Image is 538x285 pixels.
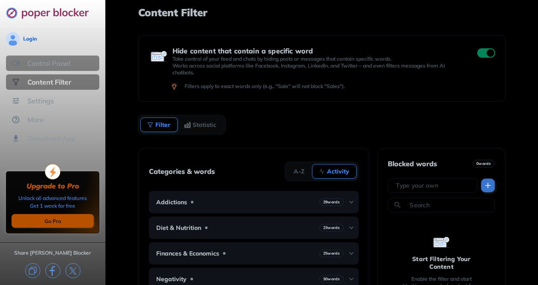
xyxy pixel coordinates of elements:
[388,160,437,167] div: Blocked words
[27,134,76,143] div: Download App
[318,168,325,175] img: Activity
[12,97,20,105] img: settings.svg
[323,276,340,282] b: 30 words
[27,78,71,86] div: Content Filter
[65,263,80,278] img: x.svg
[12,78,20,86] img: social-selected.svg
[45,263,60,278] img: facebook.svg
[12,59,20,68] img: features.svg
[323,250,340,256] b: 25 words
[156,250,219,257] b: Finances & Economics
[45,164,60,179] img: upgrade-to-pro.svg
[6,7,98,19] img: logo-webpage.svg
[6,32,20,46] img: avatar.svg
[30,202,75,210] div: Get 1 week for free
[409,201,491,209] input: Search
[193,122,216,127] b: Statistic
[12,115,20,124] img: about.svg
[18,194,87,202] div: Unlock all advanced features
[172,47,462,55] div: Hide content that contain a specific word
[172,62,462,76] p: Works across social platforms like Facebook, Instagram, LinkedIn, and Twitter – and even filters ...
[156,276,187,282] b: Negativity
[149,167,215,175] div: Categories & words
[323,199,340,205] b: 29 words
[156,224,201,231] b: Diet & Nutrition
[184,83,494,90] div: Filters apply to exact words only (e.g., "Sale" will not block "Sales").
[147,121,154,128] img: Filter
[401,255,481,270] div: Start Filtering Your Content
[25,263,40,278] img: copy.svg
[323,225,340,231] b: 23 words
[138,7,506,18] h1: Content Filter
[184,121,191,128] img: Statistic
[395,181,474,190] input: Type your own
[14,250,91,256] div: Share [PERSON_NAME] Blocker
[155,122,170,127] b: Filter
[12,134,20,143] img: download-app.svg
[27,97,54,105] div: Settings
[23,35,37,42] div: Login
[27,115,44,124] div: More
[12,214,94,228] button: Go Pro
[294,169,305,174] b: A-Z
[327,169,349,174] b: Activity
[27,59,70,68] div: Control Panel
[172,56,462,62] p: Take control of your feed and chats by hiding posts or messages that contain specific words.
[156,199,187,206] b: Addictions
[476,161,491,167] b: 0 words
[27,182,79,190] div: Upgrade to Pro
